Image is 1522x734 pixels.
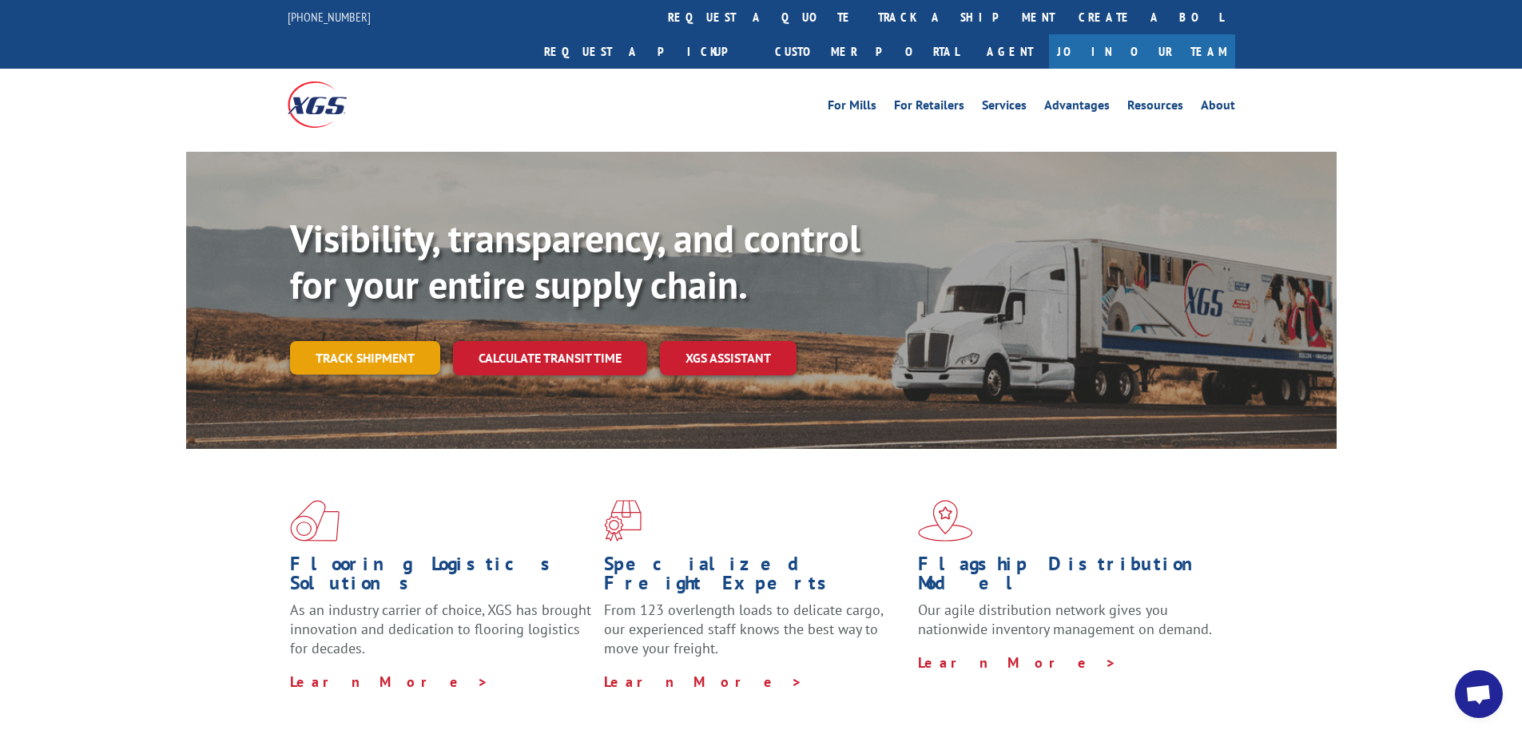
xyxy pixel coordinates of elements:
[290,500,340,542] img: xgs-icon-total-supply-chain-intelligence-red
[1049,34,1235,69] a: Join Our Team
[1127,99,1183,117] a: Resources
[604,673,803,691] a: Learn More >
[918,653,1117,672] a: Learn More >
[290,341,440,375] a: Track shipment
[288,9,371,25] a: [PHONE_NUMBER]
[763,34,971,69] a: Customer Portal
[290,554,592,601] h1: Flooring Logistics Solutions
[918,601,1212,638] span: Our agile distribution network gives you nationwide inventory management on demand.
[918,500,973,542] img: xgs-icon-flagship-distribution-model-red
[604,554,906,601] h1: Specialized Freight Experts
[1201,99,1235,117] a: About
[918,554,1220,601] h1: Flagship Distribution Model
[532,34,763,69] a: Request a pickup
[982,99,1027,117] a: Services
[894,99,964,117] a: For Retailers
[828,99,876,117] a: For Mills
[604,601,906,672] p: From 123 overlength loads to delicate cargo, our experienced staff knows the best way to move you...
[290,213,860,309] b: Visibility, transparency, and control for your entire supply chain.
[453,341,647,375] a: Calculate transit time
[1455,670,1503,718] a: Open chat
[971,34,1049,69] a: Agent
[1044,99,1110,117] a: Advantages
[290,673,489,691] a: Learn More >
[290,601,591,657] span: As an industry carrier of choice, XGS has brought innovation and dedication to flooring logistics...
[660,341,797,375] a: XGS ASSISTANT
[604,500,642,542] img: xgs-icon-focused-on-flooring-red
